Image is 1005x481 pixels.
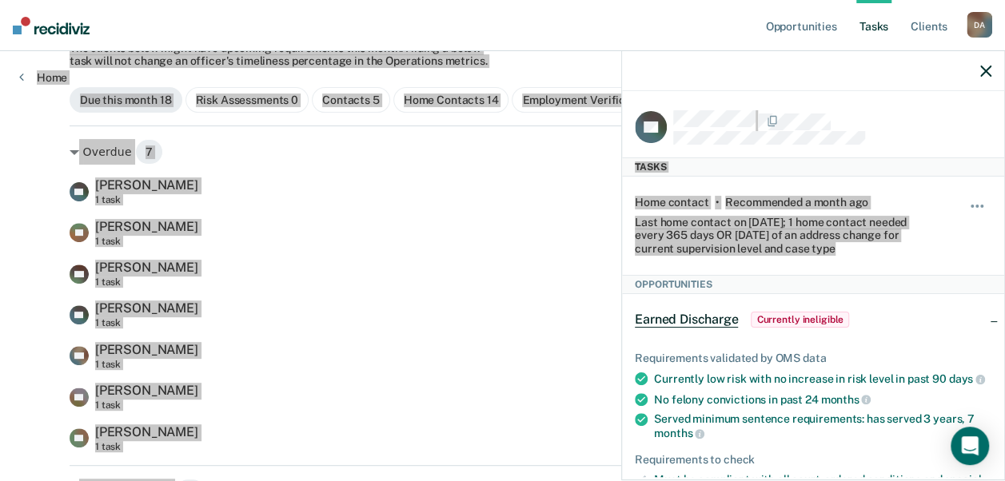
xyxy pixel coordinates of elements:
[635,352,991,365] div: Requirements validated by OMS data
[70,42,488,68] span: The clients below might have upcoming requirements this month. Hiding a below task will not chang...
[95,400,198,411] div: 1 task
[80,93,172,107] div: Due this month
[95,342,198,357] span: [PERSON_NAME]
[622,275,1004,294] div: Opportunities
[13,17,90,34] img: Recidiviz
[820,393,871,406] span: months
[654,427,704,439] span: months
[95,260,198,275] span: [PERSON_NAME]
[654,392,991,407] div: No felony convictions in past 24
[751,312,849,328] span: Currently ineligible
[654,412,991,439] div: Served minimum sentence requirements: has served 3 years, 7
[725,196,868,209] div: Recommended a month ago
[95,300,198,316] span: [PERSON_NAME]
[95,383,198,398] span: [PERSON_NAME]
[95,276,198,288] div: 1 task
[635,453,991,467] div: Requirements to check
[948,372,984,385] span: days
[95,359,198,370] div: 1 task
[95,317,198,328] div: 1 task
[522,93,661,107] div: Employment Verification
[322,93,380,107] div: Contacts
[373,93,380,106] span: 5
[951,427,989,465] div: Open Intercom Messenger
[635,312,738,328] span: Earned Discharge
[967,12,992,38] div: D A
[95,424,198,439] span: [PERSON_NAME]
[291,93,298,106] span: 0
[622,294,1004,345] div: Earned DischargeCurrently ineligible
[160,93,172,106] span: 18
[635,196,708,209] div: Home contact
[635,209,932,256] div: Last home contact on [DATE]; 1 home contact needed every 365 days OR [DATE] of an address change ...
[95,177,198,193] span: [PERSON_NAME]
[19,70,67,85] a: Home
[622,157,1004,177] div: Tasks
[404,93,499,107] div: Home Contacts
[70,139,935,165] div: Overdue
[95,441,198,452] div: 1 task
[715,196,719,209] div: •
[196,93,299,107] div: Risk Assessments
[135,139,163,165] span: 7
[654,372,991,386] div: Currently low risk with no increase in risk level in past 90
[95,194,198,205] div: 1 task
[95,219,198,234] span: [PERSON_NAME]
[95,236,198,247] div: 1 task
[487,93,499,106] span: 14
